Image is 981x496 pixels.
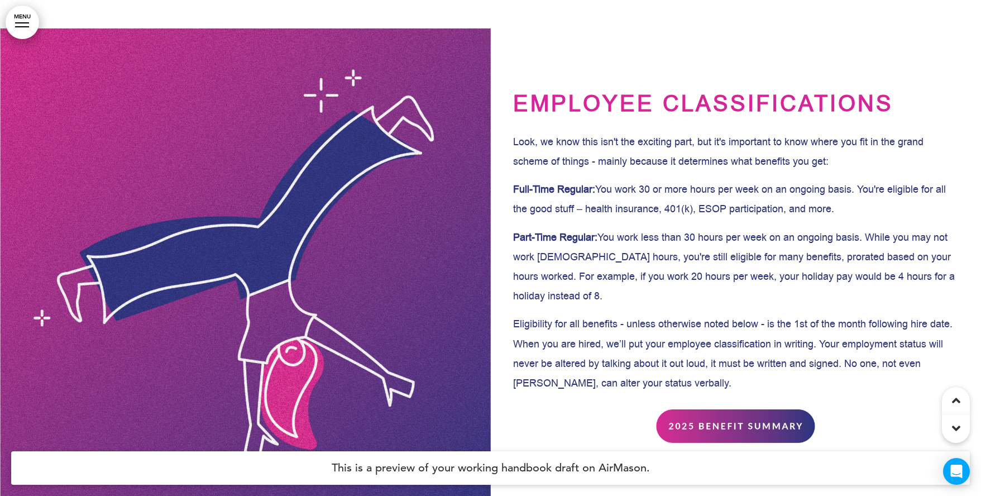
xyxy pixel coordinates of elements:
[657,409,815,443] img: 1751327920058-ASG_Handbook_2025-Buttons-Purple_2025BenefitSummary-Purple.png
[943,458,970,485] div: Open Intercom Messenger
[6,6,39,39] a: MENU
[513,231,597,244] strong: Part-Time Regular:
[513,183,946,216] span: You work 30 or more hours per week on an ongoing basis. You're eligible for all the good stuff – ...
[513,135,923,168] span: Look, we know this isn't the exciting part, but it's important to know where you fit in the grand...
[513,89,893,119] span: Employee Classifications
[513,183,595,196] strong: Full-Time Regular:
[513,317,953,390] span: Eligibility for all benefits - unless otherwise noted below - is the 1st of the month following h...
[11,451,970,485] h4: This is a preview of your working handbook draft on AirMason.
[513,231,955,303] span: You work less than 30 hours per week on an ongoing basis. While you may not work [DEMOGRAPHIC_DAT...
